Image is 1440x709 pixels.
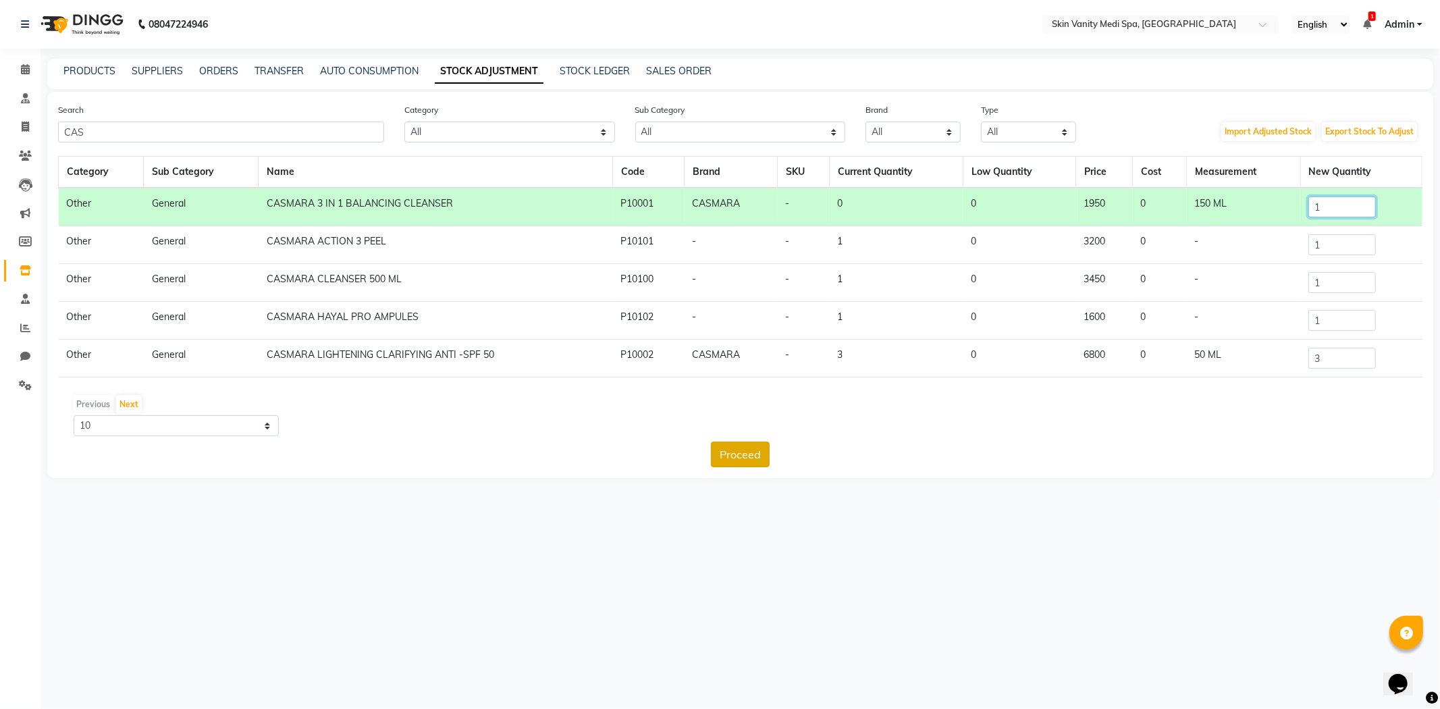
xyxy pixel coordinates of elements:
td: CASMARA 3 IN 1 BALANCING CLEANSER [259,188,613,226]
a: SUPPLIERS [132,65,183,77]
label: Search [58,104,84,116]
td: General [144,340,259,377]
td: CASMARA CLEANSER 500 ML [259,264,613,302]
td: - [778,340,830,377]
td: 0 [963,188,1075,226]
td: General [144,264,259,302]
a: 1 [1363,18,1371,30]
label: Category [404,104,438,116]
td: P10002 [613,340,685,377]
td: Other [59,226,144,264]
button: Import Adjusted Stock [1221,122,1315,141]
td: 3450 [1075,264,1132,302]
td: - [685,264,778,302]
img: logo [34,5,127,43]
td: 0 [963,264,1075,302]
a: STOCK LEDGER [560,65,630,77]
td: CASMARA [685,340,778,377]
td: Other [59,302,144,340]
td: 1 [830,226,963,264]
td: - [778,264,830,302]
td: 150 ML [1187,188,1301,226]
span: Admin [1385,18,1414,32]
td: CASMARA ACTION 3 PEEL [259,226,613,264]
a: PRODUCTS [63,65,115,77]
th: Category [59,157,144,188]
td: 6800 [1075,340,1132,377]
td: - [1187,302,1301,340]
button: Export Stock To Adjust [1322,122,1417,141]
td: - [778,226,830,264]
iframe: chat widget [1383,655,1426,695]
th: Cost [1133,157,1187,188]
th: Measurement [1187,157,1301,188]
td: 1 [830,264,963,302]
input: Search Product [58,122,384,142]
td: 50 ML [1187,340,1301,377]
th: Low Quantity [963,157,1075,188]
td: 0 [1133,340,1187,377]
th: Brand [685,157,778,188]
th: SKU [778,157,830,188]
a: SALES ORDER [646,65,712,77]
span: 1 [1368,11,1376,21]
a: ORDERS [199,65,238,77]
td: 0 [1133,226,1187,264]
td: 0 [963,302,1075,340]
td: General [144,302,259,340]
th: Code [613,157,685,188]
td: - [778,188,830,226]
a: STOCK ADJUSTMENT [435,59,543,84]
td: CASMARA HAYAL PRO AMPULES [259,302,613,340]
b: 08047224946 [149,5,208,43]
td: - [778,302,830,340]
td: CASMARA LIGHTENING CLARIFYING ANTI -SPF 50 [259,340,613,377]
td: 1 [830,302,963,340]
td: P10100 [613,264,685,302]
td: - [685,302,778,340]
label: Sub Category [635,104,685,116]
th: Price [1075,157,1132,188]
td: 0 [963,226,1075,264]
td: 0 [1133,264,1187,302]
td: - [1187,226,1301,264]
td: 3200 [1075,226,1132,264]
td: 1950 [1075,188,1132,226]
a: AUTO CONSUMPTION [320,65,419,77]
td: P10001 [613,188,685,226]
td: P10102 [613,302,685,340]
td: 1600 [1075,302,1132,340]
td: - [1187,264,1301,302]
td: - [685,226,778,264]
th: Sub Category [144,157,259,188]
td: P10101 [613,226,685,264]
td: General [144,188,259,226]
th: Current Quantity [830,157,963,188]
button: Proceed [711,442,770,467]
a: TRANSFER [255,65,304,77]
td: Other [59,264,144,302]
td: CASMARA [685,188,778,226]
td: 3 [830,340,963,377]
th: Name [259,157,613,188]
label: Brand [865,104,888,116]
td: General [144,226,259,264]
td: 0 [1133,302,1187,340]
td: 0 [830,188,963,226]
button: Next [116,395,142,414]
td: 0 [963,340,1075,377]
td: Other [59,340,144,377]
label: Type [981,104,998,116]
th: New Quantity [1300,157,1422,188]
td: 0 [1133,188,1187,226]
td: Other [59,188,144,226]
